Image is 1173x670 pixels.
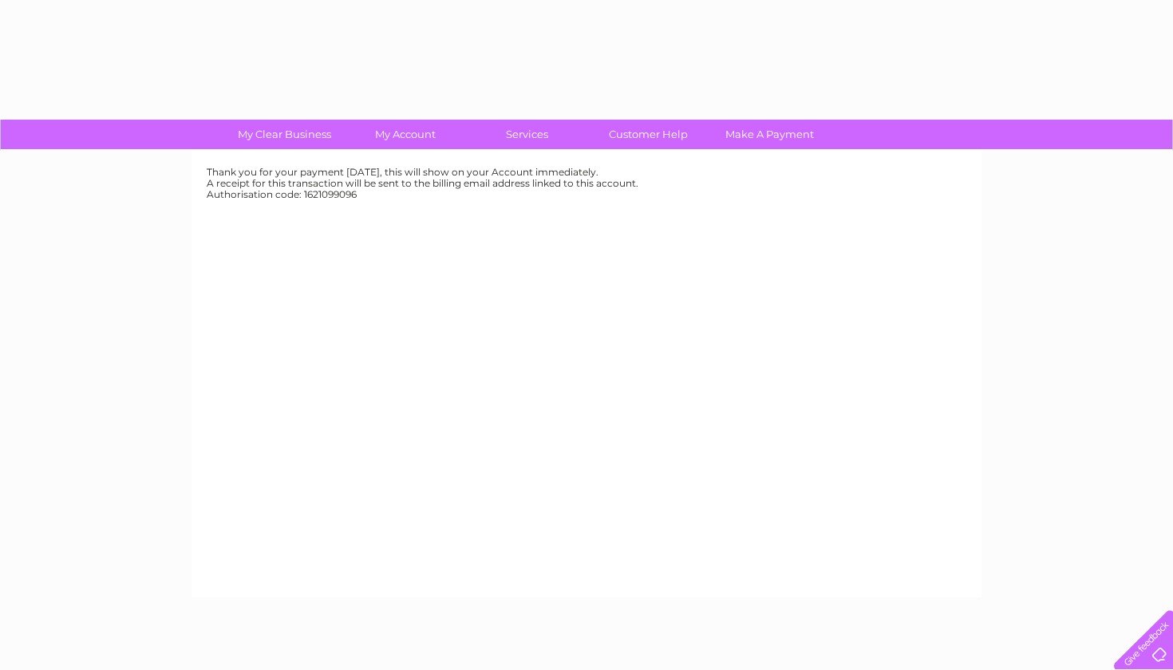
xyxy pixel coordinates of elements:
a: My Account [340,120,472,149]
div: A receipt for this transaction will be sent to the billing email address linked to this account. [207,178,966,189]
a: Make A Payment [704,120,835,149]
div: Thank you for your payment [DATE], this will show on your Account immediately. [207,167,966,178]
div: Authorisation code: 1621099096 [207,189,966,200]
a: My Clear Business [219,120,350,149]
a: Customer Help [583,120,714,149]
a: Services [461,120,593,149]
